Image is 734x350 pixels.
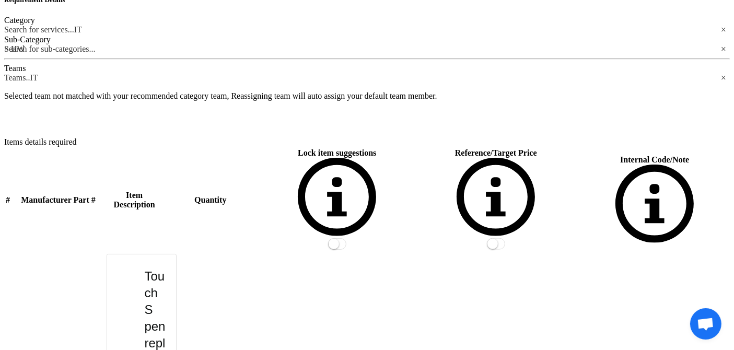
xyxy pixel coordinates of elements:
[620,155,689,164] span: Internal Code/Note
[721,44,726,54] span: ×
[455,148,537,157] span: Reference/Target Price
[721,73,726,83] span: ×
[298,148,376,157] span: Lock item suggestions
[721,44,730,54] span: Clear all
[4,64,26,73] label: Teams
[721,25,726,34] span: ×
[4,16,35,25] label: Category
[4,91,730,101] p: Selected team not matched with your recommended category team, Reassigning team will auto assign ...
[721,25,730,35] span: Clear all
[4,35,51,44] label: Sub-Category
[4,137,77,146] label: Items details required
[164,148,257,252] th: Quantity
[5,148,10,252] th: Serial Number
[690,308,721,340] a: Open chat
[11,148,105,252] th: Manufacturer Part #
[4,44,96,54] div: Search for sub-categories...
[721,73,730,83] span: Clear all
[106,148,162,252] th: Item Description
